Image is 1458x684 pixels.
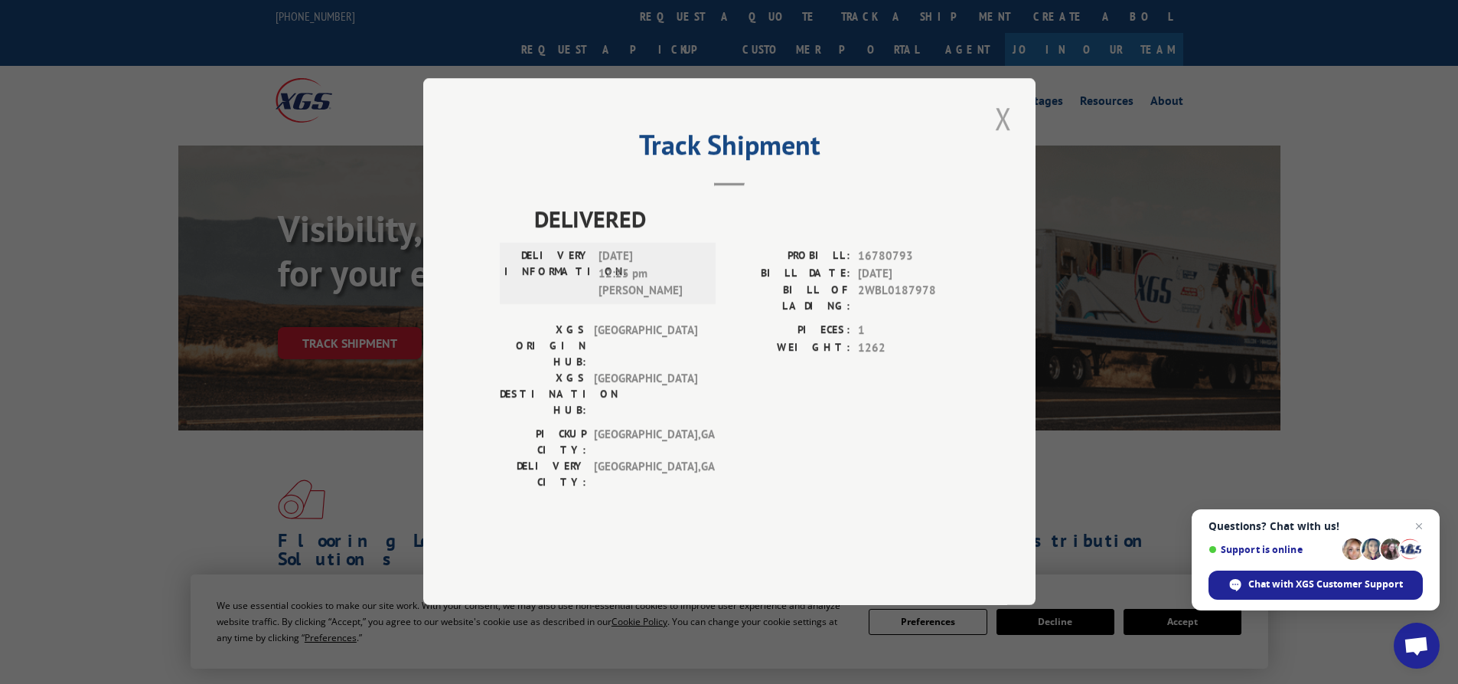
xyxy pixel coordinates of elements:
[858,265,959,283] span: [DATE]
[500,322,586,371] label: XGS ORIGIN HUB:
[500,459,586,491] label: DELIVERY CITY:
[504,248,591,300] label: DELIVERY INFORMATION:
[500,134,959,163] h2: Track Shipment
[729,265,850,283] label: BILL DATE:
[594,371,697,419] span: [GEOGRAPHIC_DATA]
[858,339,959,357] span: 1262
[1208,571,1423,600] span: Chat with XGS Customer Support
[1248,578,1403,591] span: Chat with XGS Customer Support
[1208,544,1337,555] span: Support is online
[500,371,586,419] label: XGS DESTINATION HUB:
[534,202,959,237] span: DELIVERED
[729,322,850,340] label: PIECES:
[858,248,959,266] span: 16780793
[858,283,959,315] span: 2WBL0187978
[594,427,697,459] span: [GEOGRAPHIC_DATA] , GA
[500,427,586,459] label: PICKUP CITY:
[729,248,850,266] label: PROBILL:
[858,322,959,340] span: 1
[1208,520,1423,532] span: Questions? Chat with us!
[729,339,850,357] label: WEIGHT:
[990,97,1016,139] button: Close modal
[729,283,850,315] label: BILL OF LADING:
[599,248,702,300] span: [DATE] 12:25 pm [PERSON_NAME]
[594,322,697,371] span: [GEOGRAPHIC_DATA]
[1394,623,1440,669] a: Open chat
[594,459,697,491] span: [GEOGRAPHIC_DATA] , GA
